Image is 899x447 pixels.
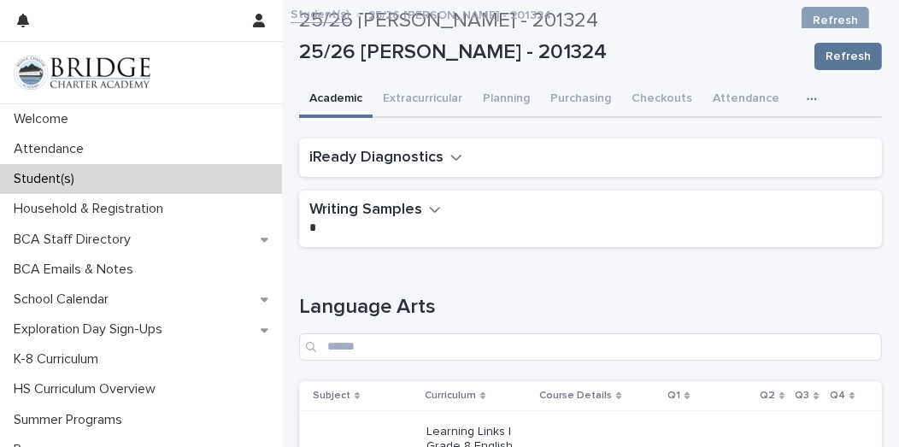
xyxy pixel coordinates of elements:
p: Summer Programs [7,412,136,428]
button: Writing Samples [309,201,441,220]
button: Planning [473,82,540,118]
button: Checkouts [621,82,702,118]
p: HS Curriculum Overview [7,381,169,397]
p: Curriculum [425,386,476,405]
p: Attendance [7,141,97,157]
input: Search [299,333,882,361]
a: Student(s) [291,3,350,23]
p: Subject [313,386,350,405]
button: Academic [299,82,373,118]
p: Q4 [830,386,845,405]
p: Q2 [760,386,775,405]
img: V1C1m3IdTEidaUdm9Hs0 [14,56,150,90]
button: Refresh [814,43,882,70]
p: BCA Staff Directory [7,232,144,248]
p: Welcome [7,111,82,127]
button: Attendance [702,82,790,118]
p: Q1 [667,386,680,405]
p: 25/26 [PERSON_NAME] - 201324 [368,4,551,23]
p: Course Details [539,386,612,405]
p: Household & Registration [7,201,177,217]
p: Q3 [795,386,809,405]
p: Student(s) [7,171,88,187]
button: Purchasing [540,82,621,118]
p: 25/26 [PERSON_NAME] - 201324 [299,40,801,65]
h2: Writing Samples [309,201,422,220]
button: iReady Diagnostics [309,149,462,168]
p: School Calendar [7,291,122,308]
span: Refresh [826,48,871,65]
h2: iReady Diagnostics [309,149,444,168]
p: K-8 Curriculum [7,351,112,368]
button: Extracurricular [373,82,473,118]
p: BCA Emails & Notes [7,262,147,278]
p: Exploration Day Sign-Ups [7,321,176,338]
h1: Language Arts [299,295,882,320]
